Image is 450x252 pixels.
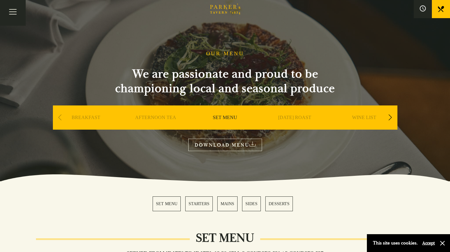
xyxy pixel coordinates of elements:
[217,196,238,211] a: 3 / 5
[265,196,293,211] a: 5 / 5
[56,111,64,124] div: Previous slide
[439,240,445,246] button: Close and accept
[192,105,258,148] div: 3 / 9
[190,231,260,245] h2: Set Menu
[422,240,435,246] button: Accept
[242,196,261,211] a: 4 / 5
[104,67,346,96] h2: We are passionate and proud to be championing local and seasonal produce
[373,239,418,247] p: This site uses cookies.
[185,196,213,211] a: 2 / 5
[386,111,394,124] div: Next slide
[206,50,244,57] h1: OUR MENU
[135,115,176,139] a: AFTERNOON TEA
[331,105,397,148] div: 5 / 9
[72,115,100,139] a: BREAKFAST
[213,115,237,139] a: SET MENU
[278,115,311,139] a: [DATE] ROAST
[122,105,189,148] div: 2 / 9
[53,105,119,148] div: 1 / 9
[153,196,181,211] a: 1 / 5
[352,115,376,139] a: WINE LIST
[261,105,328,148] div: 4 / 9
[188,139,262,151] a: DOWNLOAD MENU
